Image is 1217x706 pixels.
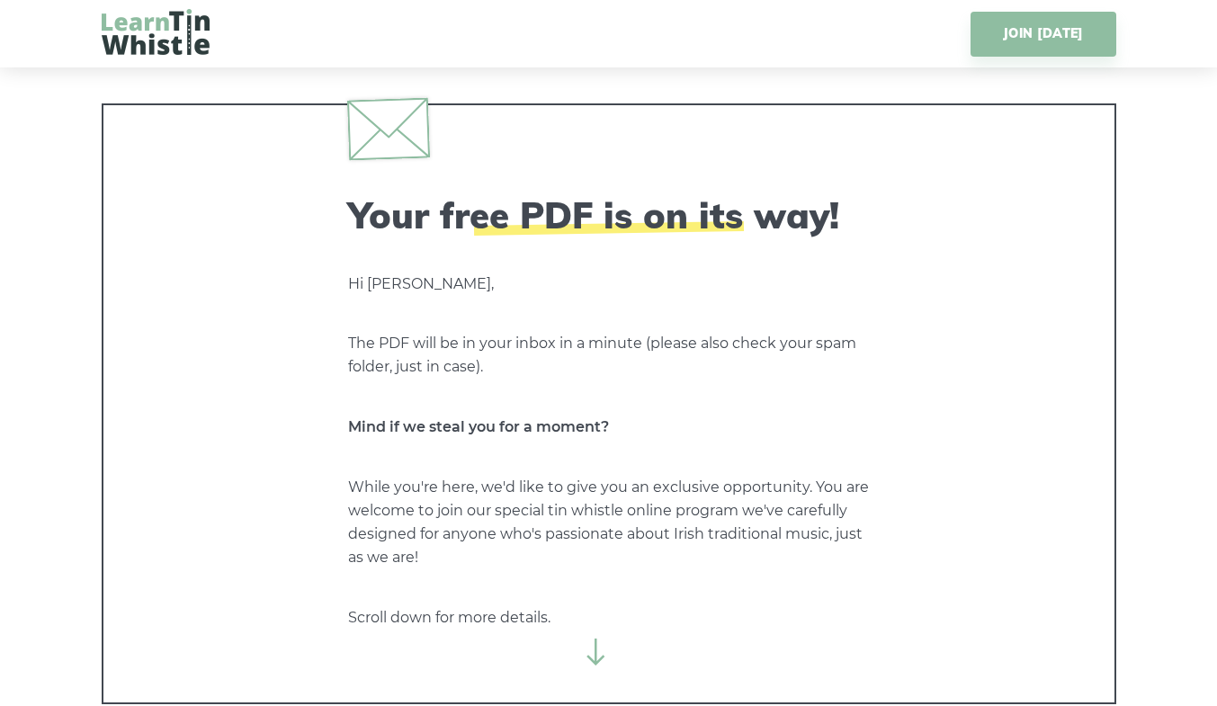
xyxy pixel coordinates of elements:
[348,476,870,569] p: While you're here, we'd like to give you an exclusive opportunity. You are welcome to join our sp...
[346,97,429,160] img: envelope.svg
[102,9,210,55] img: LearnTinWhistle.com
[348,273,870,296] p: Hi [PERSON_NAME],
[348,332,870,379] p: The PDF will be in your inbox in a minute (please also check your spam folder, just in case).
[348,193,870,237] h2: Your free PDF is on its way!
[348,418,609,435] strong: Mind if we steal you for a moment?
[971,12,1115,57] a: JOIN [DATE]
[348,606,870,630] p: Scroll down for more details.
